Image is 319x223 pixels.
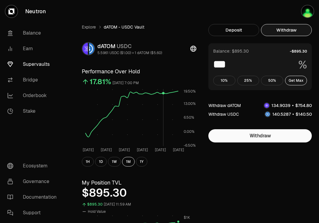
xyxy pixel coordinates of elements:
img: dATOM Logo [264,103,269,108]
div: Withdraw dATOM [208,102,241,108]
div: dATOM [97,42,162,50]
tspan: [DATE] [83,148,94,152]
a: Orderbook [2,88,65,103]
tspan: [DATE] [155,148,166,152]
div: $895.30 [87,201,103,208]
tspan: [DATE] [119,148,130,152]
button: 10% [213,76,235,85]
a: Governance [2,174,65,189]
a: Stake [2,103,65,119]
span: dATOM - USDC Vault [104,24,144,30]
img: USDC Logo [265,112,270,117]
div: $895.30 [82,187,196,199]
button: Withdraw [208,129,312,142]
a: Ecosystem [2,158,65,174]
button: 1D [95,157,107,166]
a: Supervaults [2,57,65,72]
button: Deposit [208,24,259,36]
tspan: 6.50% [184,115,194,120]
button: Get Max [285,76,307,85]
tspan: [DATE] [137,148,148,152]
a: Bridge [2,72,65,88]
span: Hold Value [88,209,106,214]
h3: My Position TVL [82,179,196,187]
div: [DATE] 11:59 AM [104,201,131,208]
button: 25% [237,76,259,85]
tspan: [DATE] [173,148,184,152]
div: 5.5961 USDC ($1.00) = 1 dATOM ($5.60) [97,50,162,55]
a: Balance [2,25,65,41]
button: 1H [82,157,94,166]
img: dATOM Logo [82,43,88,55]
h3: Performance Over Hold [82,67,196,76]
button: 1Y [136,157,147,166]
tspan: 13.00% [184,101,196,106]
a: Earn [2,41,65,57]
a: Support [2,205,65,221]
nav: breadcrumb [82,24,196,30]
div: [DATE] 7:00 PM [112,80,139,87]
tspan: -6.50% [184,143,196,148]
img: USDC Logo [89,43,94,55]
span: % [298,59,307,71]
a: Explore [82,24,96,30]
span: USDC [117,43,132,50]
div: Balance: $895.30 [213,48,249,54]
tspan: $1K [184,215,190,220]
tspan: 0.00% [184,129,195,134]
div: Withdraw USDC [208,111,239,117]
button: Withdraw [261,24,312,36]
div: 17.81% [90,77,111,87]
a: Documentation [2,189,65,205]
button: 1W [108,157,121,166]
button: 1M [122,157,135,166]
tspan: [DATE] [101,148,112,152]
img: Atom Staking [302,5,314,17]
tspan: 19.50% [184,89,196,94]
button: 50% [261,76,283,85]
